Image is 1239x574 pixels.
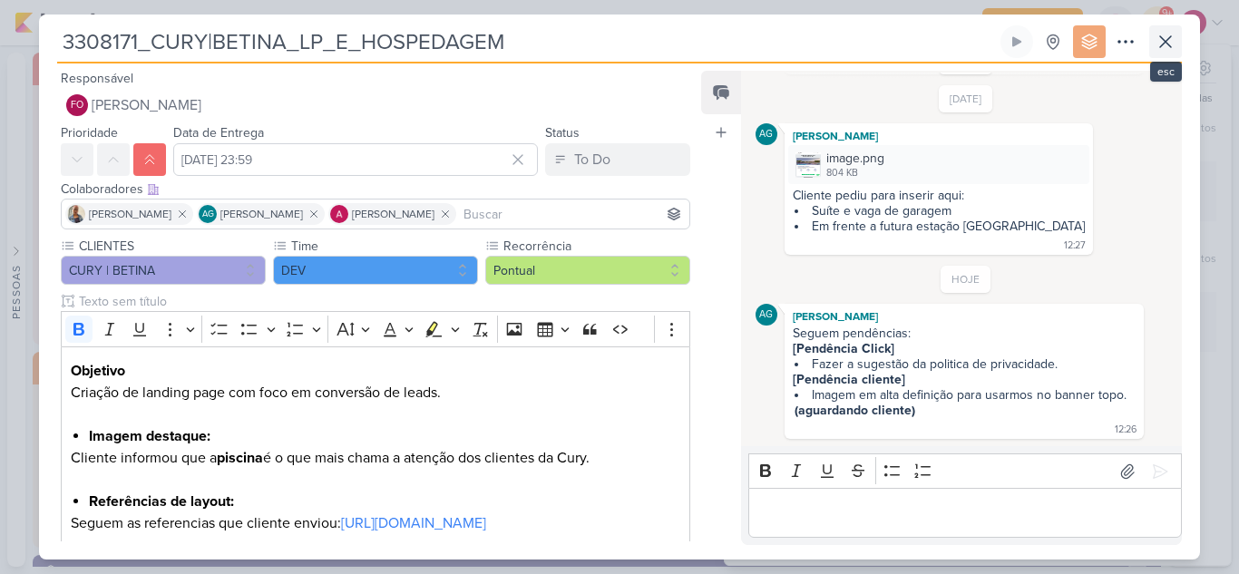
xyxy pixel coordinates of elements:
span: [PERSON_NAME] [352,206,434,222]
div: esc [1150,62,1182,82]
div: Seguem pendências: [793,326,1136,341]
p: AG [202,210,214,219]
span: [PERSON_NAME] [220,206,303,222]
strong: Objetivo [71,362,125,380]
input: Select a date [173,143,538,176]
p: Seguem as referencias que cliente enviou: [71,512,680,534]
div: To Do [574,149,610,170]
span: [PERSON_NAME] [92,94,201,116]
button: Pontual [485,256,690,285]
img: Iara Santos [67,205,85,223]
div: Editor toolbar [748,453,1182,489]
strong: (aguardando cliente) [795,403,915,418]
label: Recorrência [502,237,690,256]
input: Kard Sem Título [57,25,997,58]
div: Aline Gimenez Graciano [756,123,777,145]
label: Responsável [61,71,133,86]
strong: piscina [217,449,263,467]
li: Imagem em alta definição para usarmos no banner topo. [795,387,1136,418]
label: Prioridade [61,125,118,141]
p: Cliente informou que a é o que mais chama a atenção dos clientes da Cury. [71,447,680,491]
p: FO [71,101,83,111]
div: [PERSON_NAME] [788,127,1089,145]
label: Data de Entrega [173,125,264,141]
div: Editor editing area: main [748,488,1182,538]
li: Em frente a futura estação [GEOGRAPHIC_DATA] [795,219,1085,234]
div: Aline Gimenez Graciano [756,304,777,326]
div: Ligar relógio [1010,34,1024,49]
img: Alessandra Gomes [330,205,348,223]
div: 12:26 [1115,423,1137,437]
div: 12:27 [1064,238,1086,253]
strong: Imagem destaque: [89,427,210,445]
span: [PERSON_NAME] [89,206,171,222]
li: Fazer a sugestão da politica de privacidade. [795,356,1136,372]
div: image.png [788,145,1089,184]
div: Fabio Oliveira [66,94,88,116]
p: Criação de landing page com foco em conversão de leads. [71,382,680,425]
label: CLIENTES [77,237,266,256]
div: image.png [826,149,884,168]
button: FO [PERSON_NAME] [61,89,690,122]
a: [URL][DOMAIN_NAME] [341,514,486,532]
div: Colaboradores [61,180,690,199]
div: 804 KB [826,166,884,180]
strong: [Pendência Click] [793,341,894,356]
img: 2BgVNJP8lQxaOkpjemD9G666tEej78aYsCXkJsbL.png [795,152,821,178]
input: Texto sem título [75,292,690,311]
strong: Referências de layout: [89,492,234,511]
strong: [Pendência cliente] [793,372,905,387]
div: Aline Gimenez Graciano [199,205,217,223]
label: Status [545,125,580,141]
p: AG [759,130,773,140]
input: Buscar [460,203,686,225]
p: AG [759,310,773,320]
button: DEV [273,256,478,285]
li: Suíte e vaga de garagem [795,203,1085,219]
button: CURY | BETINA [61,256,266,285]
div: Editor toolbar [61,311,690,346]
div: Cliente pediu para inserir aqui: [793,188,1085,203]
button: To Do [545,143,690,176]
div: [PERSON_NAME] [788,307,1140,326]
label: Time [289,237,478,256]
